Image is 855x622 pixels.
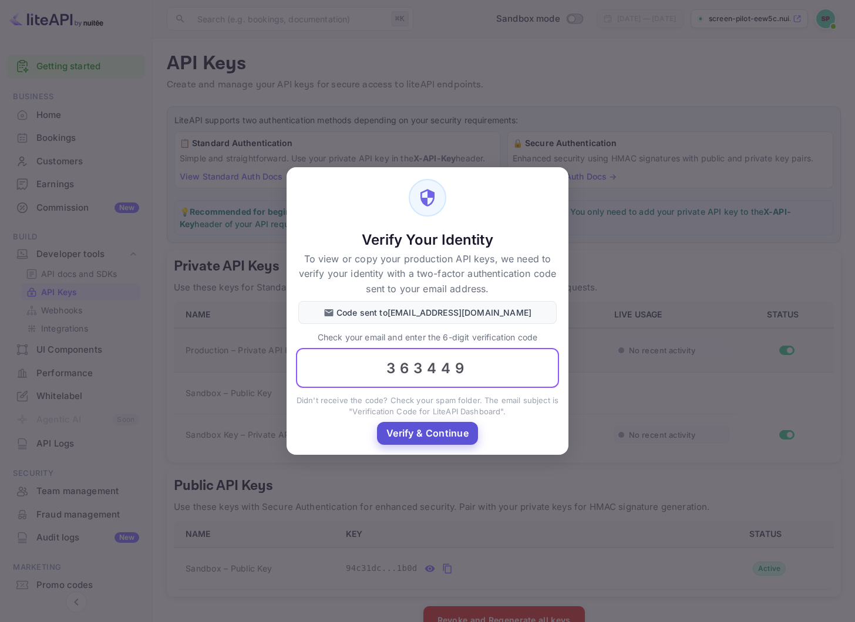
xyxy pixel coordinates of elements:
[336,306,531,319] p: Code sent to [EMAIL_ADDRESS][DOMAIN_NAME]
[296,395,559,418] p: Didn't receive the code? Check your spam folder. The email subject is "Verification Code for Lite...
[298,231,557,249] h5: Verify Your Identity
[377,422,478,445] button: Verify & Continue
[296,348,559,388] input: 000000
[298,252,557,297] p: To view or copy your production API keys, we need to verify your identity with a two-factor authe...
[296,331,559,343] p: Check your email and enter the 6-digit verification code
